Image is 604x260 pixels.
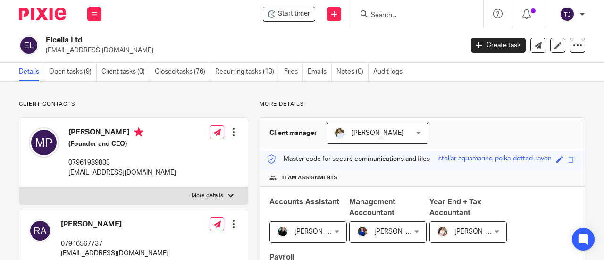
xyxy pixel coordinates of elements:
a: Files [284,63,303,81]
a: Audit logs [373,63,407,81]
p: Client contacts [19,101,248,108]
a: Closed tasks (76) [155,63,210,81]
h3: Client manager [269,128,317,138]
img: svg%3E [29,127,59,158]
a: Details [19,63,44,81]
span: Accounts Assistant [269,198,339,206]
i: Primary [134,127,143,137]
a: Recurring tasks (13) [215,63,279,81]
p: [EMAIL_ADDRESS][DOMAIN_NAME] [68,168,176,177]
p: 07961989833 [68,158,176,168]
a: Create task [471,38,526,53]
h4: [PERSON_NAME] [68,127,176,139]
img: Kayleigh%20Henson.jpeg [437,226,448,237]
div: Elcella Ltd [263,7,315,22]
input: Search [370,11,455,20]
a: Open tasks (9) [49,63,97,81]
span: Management Acccountant [349,198,395,217]
img: svg%3E [19,35,39,55]
img: sarah-royle.jpg [334,127,345,139]
span: Start timer [278,9,310,19]
span: [PERSON_NAME] [294,228,346,235]
img: svg%3E [560,7,575,22]
span: [PERSON_NAME] [352,130,403,136]
h4: [PERSON_NAME] [61,219,168,229]
span: [PERSON_NAME] [374,228,426,235]
span: [PERSON_NAME] [454,228,506,235]
p: [EMAIL_ADDRESS][DOMAIN_NAME] [61,249,168,258]
img: Pixie [19,8,66,20]
h2: Elcella Ltd [46,35,375,45]
img: svg%3E [29,219,51,242]
img: nicky-partington.jpg [277,226,288,237]
span: Year End + Tax Accountant [429,198,481,217]
h5: (Founder and CEO) [68,139,176,149]
p: More details [192,192,223,200]
a: Client tasks (0) [101,63,150,81]
span: Team assignments [281,174,337,182]
p: [EMAIL_ADDRESS][DOMAIN_NAME] [46,46,457,55]
img: Nicole.jpeg [357,226,368,237]
a: Emails [308,63,332,81]
p: Master code for secure communications and files [267,154,430,164]
p: 07946567737 [61,239,168,249]
p: More details [260,101,585,108]
a: Notes (0) [336,63,369,81]
div: stellar-aquamarine-polka-dotted-raven [438,154,552,165]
